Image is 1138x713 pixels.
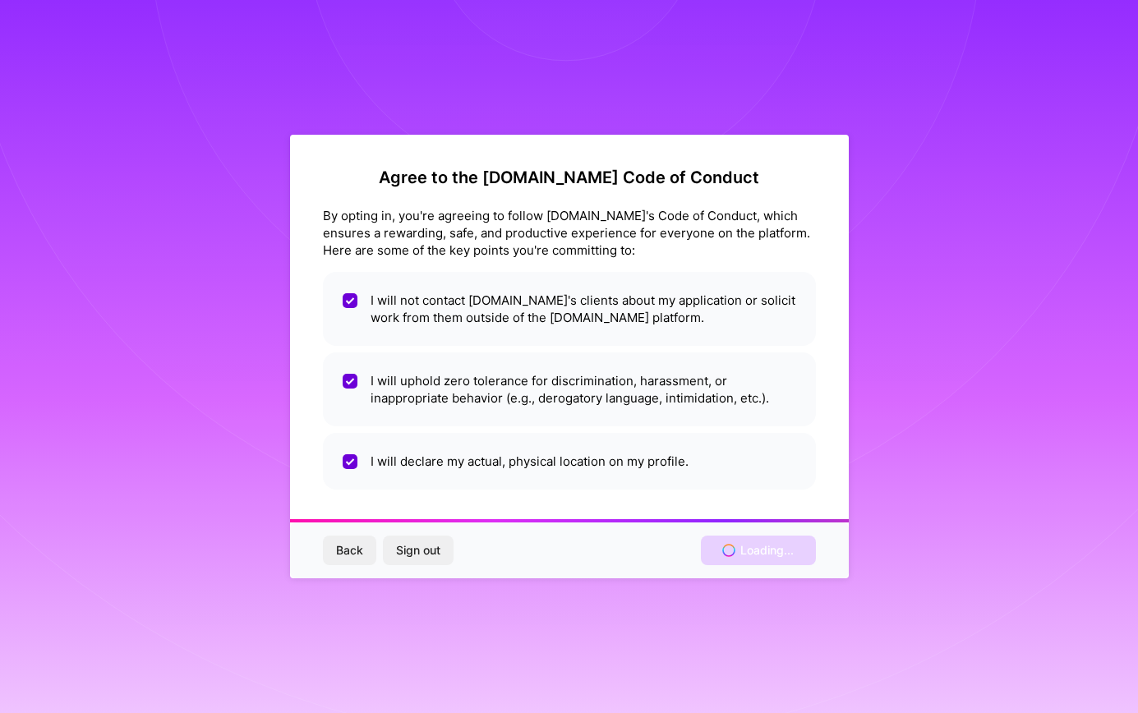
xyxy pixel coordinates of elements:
button: Sign out [383,536,454,565]
span: Back [336,542,363,559]
h2: Agree to the [DOMAIN_NAME] Code of Conduct [323,168,816,187]
button: Back [323,536,376,565]
div: By opting in, you're agreeing to follow [DOMAIN_NAME]'s Code of Conduct, which ensures a rewardin... [323,207,816,259]
span: Sign out [396,542,440,559]
li: I will declare my actual, physical location on my profile. [323,433,816,490]
li: I will not contact [DOMAIN_NAME]'s clients about my application or solicit work from them outside... [323,272,816,346]
li: I will uphold zero tolerance for discrimination, harassment, or inappropriate behavior (e.g., der... [323,352,816,426]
